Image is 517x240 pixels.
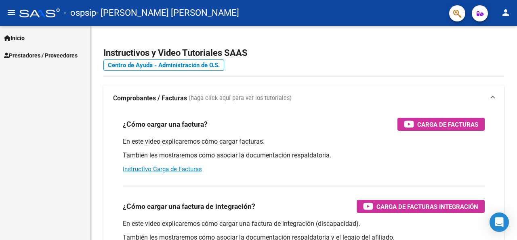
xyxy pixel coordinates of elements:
[123,166,202,173] a: Instructivo Carga de Facturas
[103,45,504,61] h2: Instructivos y Video Tutoriales SAAS
[123,151,485,160] p: También les mostraremos cómo asociar la documentación respaldatoria.
[96,4,239,22] span: - [PERSON_NAME] [PERSON_NAME]
[357,200,485,213] button: Carga de Facturas Integración
[113,94,187,103] strong: Comprobantes / Facturas
[123,201,255,212] h3: ¿Cómo cargar una factura de integración?
[103,59,224,71] a: Centro de Ayuda - Administración de O.S.
[64,4,96,22] span: - ospsip
[417,119,478,130] span: Carga de Facturas
[4,51,78,60] span: Prestadores / Proveedores
[501,8,511,17] mat-icon: person
[397,118,485,131] button: Carga de Facturas
[123,137,485,146] p: En este video explicaremos cómo cargar facturas.
[189,94,292,103] span: (haga click aquí para ver los tutoriales)
[103,85,504,111] mat-expansion-panel-header: Comprobantes / Facturas (haga click aquí para ver los tutoriales)
[123,219,485,228] p: En este video explicaremos cómo cargar una factura de integración (discapacidad).
[123,119,208,130] h3: ¿Cómo cargar una factura?
[6,8,16,17] mat-icon: menu
[4,34,25,42] span: Inicio
[490,212,509,232] div: Open Intercom Messenger
[376,202,478,212] span: Carga de Facturas Integración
